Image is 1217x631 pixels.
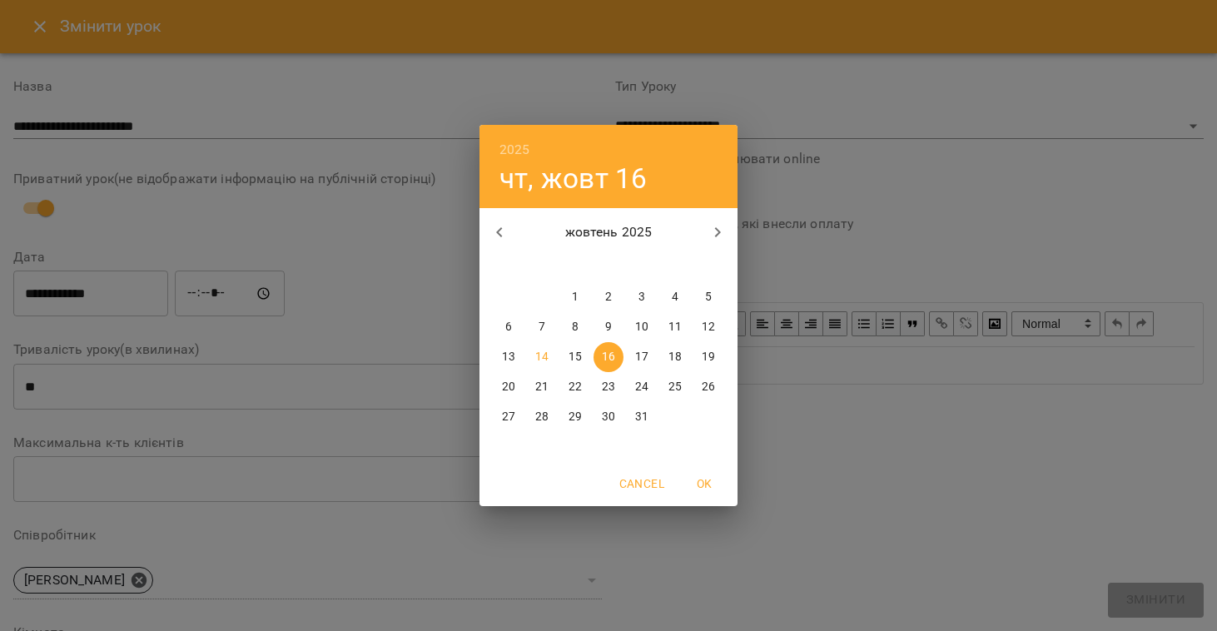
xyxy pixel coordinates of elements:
[668,379,682,395] p: 25
[560,257,590,274] span: ср
[527,257,557,274] span: вт
[702,319,715,335] p: 12
[619,474,664,494] span: Cancel
[702,379,715,395] p: 26
[693,312,723,342] button: 12
[678,469,731,499] button: OK
[527,372,557,402] button: 21
[684,474,724,494] span: OK
[502,409,515,425] p: 27
[602,349,615,365] p: 16
[519,222,698,242] p: жовтень 2025
[494,402,524,432] button: 27
[494,342,524,372] button: 13
[572,289,579,306] p: 1
[594,342,623,372] button: 16
[594,257,623,274] span: чт
[527,342,557,372] button: 14
[668,319,682,335] p: 11
[605,289,612,306] p: 2
[499,161,648,196] button: чт, жовт 16
[602,409,615,425] p: 30
[594,312,623,342] button: 9
[535,409,549,425] p: 28
[705,289,712,306] p: 5
[660,282,690,312] button: 4
[635,349,648,365] p: 17
[635,409,648,425] p: 31
[560,312,590,342] button: 8
[602,379,615,395] p: 23
[569,379,582,395] p: 22
[668,349,682,365] p: 18
[627,402,657,432] button: 31
[569,349,582,365] p: 15
[535,379,549,395] p: 21
[702,349,715,365] p: 19
[569,409,582,425] p: 29
[560,342,590,372] button: 15
[560,372,590,402] button: 22
[693,282,723,312] button: 5
[605,319,612,335] p: 9
[693,372,723,402] button: 26
[660,342,690,372] button: 18
[539,319,545,335] p: 7
[660,312,690,342] button: 11
[527,402,557,432] button: 28
[693,257,723,274] span: нд
[572,319,579,335] p: 8
[535,349,549,365] p: 14
[660,372,690,402] button: 25
[627,257,657,274] span: пт
[627,282,657,312] button: 3
[594,402,623,432] button: 30
[594,372,623,402] button: 23
[499,138,530,161] button: 2025
[560,402,590,432] button: 29
[693,342,723,372] button: 19
[660,257,690,274] span: сб
[638,289,645,306] p: 3
[560,282,590,312] button: 1
[505,319,512,335] p: 6
[494,372,524,402] button: 20
[502,379,515,395] p: 20
[527,312,557,342] button: 7
[502,349,515,365] p: 13
[627,372,657,402] button: 24
[672,289,678,306] p: 4
[627,312,657,342] button: 10
[613,469,671,499] button: Cancel
[635,379,648,395] p: 24
[627,342,657,372] button: 17
[494,257,524,274] span: пн
[594,282,623,312] button: 2
[494,312,524,342] button: 6
[635,319,648,335] p: 10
